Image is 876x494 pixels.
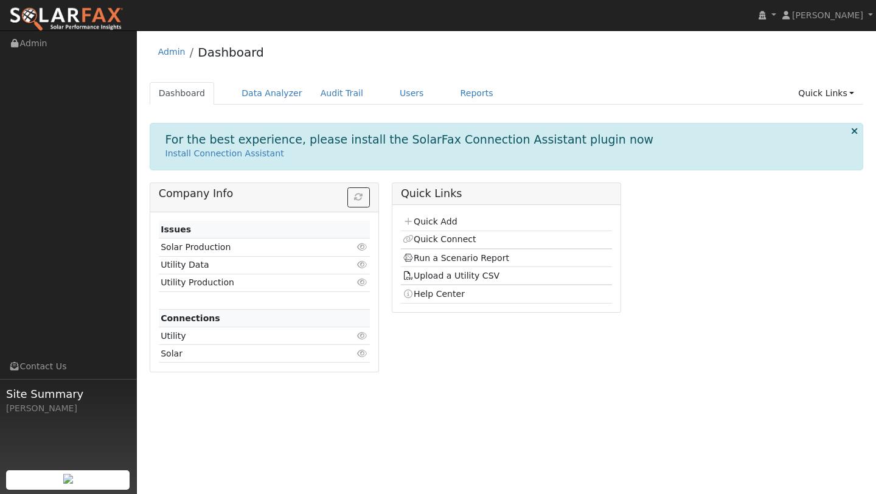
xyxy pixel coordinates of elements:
i: Click to view [357,243,368,251]
a: Install Connection Assistant [165,148,284,158]
td: Utility [159,327,336,345]
img: SolarFax [9,7,123,32]
a: Dashboard [198,45,264,60]
a: Users [391,82,433,105]
a: Quick Links [789,82,863,105]
td: Utility Production [159,274,336,291]
a: Run a Scenario Report [403,253,509,263]
a: Audit Trail [311,82,372,105]
a: Help Center [403,289,465,299]
a: Dashboard [150,82,215,105]
td: Solar [159,345,336,363]
img: retrieve [63,474,73,484]
a: Data Analyzer [232,82,311,105]
h5: Company Info [159,187,370,200]
a: Quick Add [403,217,457,226]
a: Upload a Utility CSV [403,271,499,280]
i: Click to view [357,349,368,358]
span: [PERSON_NAME] [792,10,863,20]
i: Click to view [357,278,368,287]
i: Click to view [357,332,368,340]
div: [PERSON_NAME] [6,402,130,415]
h1: For the best experience, please install the SolarFax Connection Assistant plugin now [165,133,654,147]
strong: Connections [161,313,220,323]
strong: Issues [161,224,191,234]
span: Site Summary [6,386,130,402]
td: Solar Production [159,238,336,256]
a: Quick Connect [403,234,476,244]
i: Click to view [357,260,368,269]
a: Admin [158,47,186,57]
h5: Quick Links [401,187,612,200]
td: Utility Data [159,256,336,274]
a: Reports [451,82,502,105]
